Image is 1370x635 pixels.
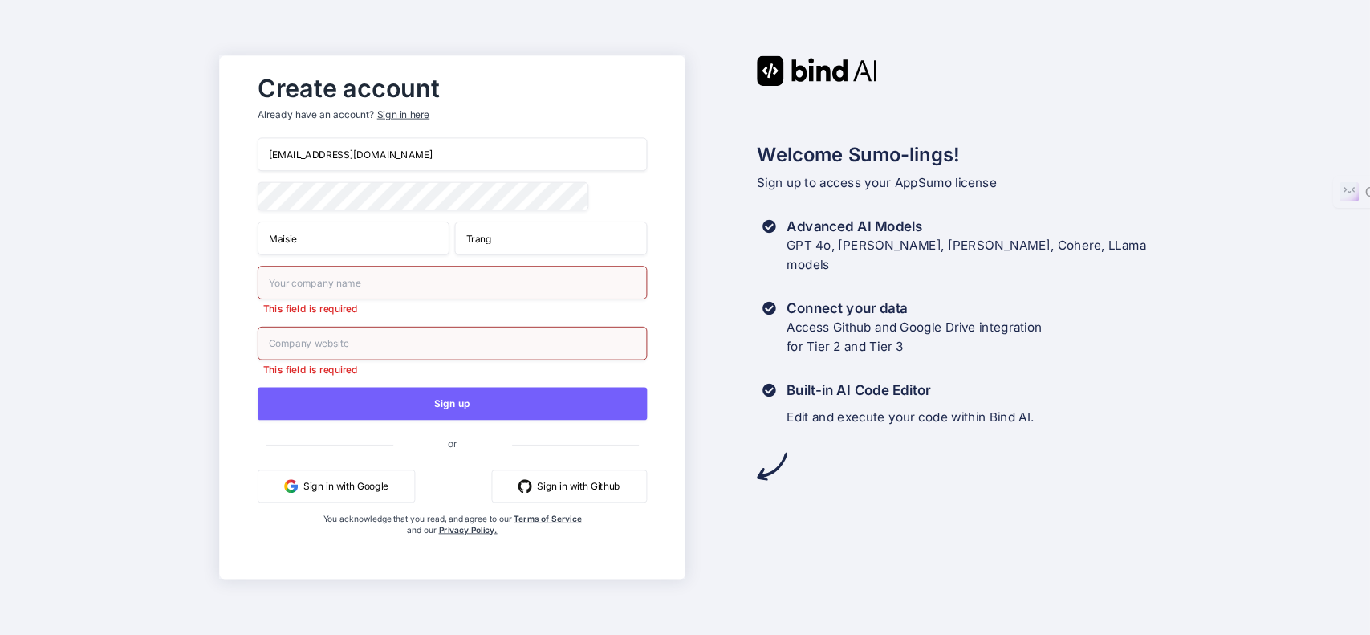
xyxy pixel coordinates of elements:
img: Bind AI logo [757,56,877,86]
p: Access Github and Google Drive integration for Tier 2 and Tier 3 [787,318,1042,356]
img: arrow [757,452,787,482]
p: GPT 4o, [PERSON_NAME], [PERSON_NAME], Cohere, LLama models [787,236,1146,275]
h3: Advanced AI Models [787,217,1146,236]
input: First Name [258,222,449,255]
p: Already have an account? [258,108,647,121]
input: Email [258,138,647,172]
p: This field is required [258,302,647,315]
a: Terms of Service [514,514,581,524]
p: Sign up to access your AppSumo license [757,173,1151,193]
a: Privacy Policy. [438,524,497,535]
input: Company website [258,327,647,360]
button: Sign in with Google [258,470,415,503]
h2: Welcome Sumo-lings! [757,140,1151,169]
h3: Built-in AI Code Editor [787,381,1034,400]
div: Sign in here [376,108,429,121]
img: google [284,479,298,493]
h3: Connect your data [787,299,1042,318]
div: You acknowledge that you read, and agree to our and our [323,514,582,568]
input: Your company name [258,266,647,299]
h2: Create account [258,78,647,100]
p: This field is required [258,363,647,377]
input: Last Name [455,222,647,255]
img: github [518,479,531,493]
span: or [393,427,511,461]
p: Edit and execute your code within Bind AI. [787,408,1034,427]
button: Sign up [258,387,647,420]
button: Sign in with Github [491,470,647,503]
